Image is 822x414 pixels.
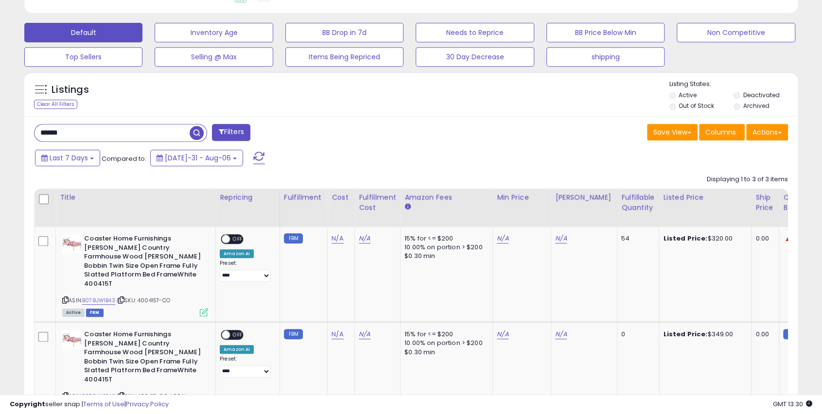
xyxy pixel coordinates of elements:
a: N/A [497,234,508,243]
small: Amazon Fees. [404,203,410,211]
img: 41IAXEweZVL._SL40_.jpg [62,330,82,349]
div: Preset: [220,260,272,282]
div: $320.00 [663,234,744,243]
div: 10.00% on portion > $200 [404,243,485,252]
a: N/A [332,329,343,339]
b: Listed Price: [663,234,707,243]
div: 0.00 [755,330,771,339]
small: FBM [284,233,303,243]
label: Out of Stock [679,102,714,110]
strong: Copyright [10,399,45,409]
button: Inventory Age [155,23,273,42]
button: Top Sellers [24,47,142,67]
div: 54 [621,234,651,243]
div: 0.00 [755,234,771,243]
button: Filters [212,124,250,141]
div: Fulfillment [284,192,323,203]
button: Save View [647,124,698,140]
a: N/A [555,234,567,243]
button: BB Drop in 7d [285,23,403,42]
span: Compared to: [102,154,146,163]
div: Listed Price [663,192,747,203]
div: Displaying 1 to 3 of 3 items [707,175,788,184]
button: Last 7 Days [35,150,100,166]
div: Ship Price [755,192,775,213]
div: 0 [621,330,651,339]
div: Cost [332,192,350,203]
label: Deactivated [743,91,780,99]
button: Items Being Repriced [285,47,403,67]
button: Non Competitive [677,23,795,42]
div: 15% for <= $200 [404,330,485,339]
label: Active [679,91,697,99]
img: 41IAXEweZVL._SL40_.jpg [62,234,82,254]
span: [DATE]-31 - Aug-06 [165,153,231,163]
b: Coaster Home Furnishings [PERSON_NAME] Country Farmhouse Wood [PERSON_NAME] Bobbin Twin Size Open... [84,234,202,291]
span: OFF [230,331,245,339]
div: Title [60,192,211,203]
div: Fulfillable Quantity [621,192,655,213]
span: FBM [86,309,104,317]
b: Listed Price: [663,329,707,339]
a: B078JW1B43 [82,296,115,305]
button: shipping [546,47,665,67]
div: 10.00% on portion > $200 [404,339,485,347]
div: $349.00 [663,330,744,339]
h5: Listings [52,83,89,97]
div: seller snap | | [10,400,169,409]
div: 15% for <= $200 [404,234,485,243]
div: Repricing [220,192,276,203]
div: Min Price [497,192,547,203]
small: FBM [783,329,802,339]
div: [PERSON_NAME] [555,192,613,203]
a: N/A [332,234,343,243]
div: Amazon Fees [404,192,489,203]
div: $0.30 min [404,348,485,357]
span: All listings currently available for purchase on Amazon [62,309,85,317]
div: Preset: [220,356,272,378]
button: Selling @ Max [155,47,273,67]
span: Last 7 Days [50,153,88,163]
button: [DATE]-31 - Aug-06 [150,150,243,166]
b: Coaster Home Furnishings [PERSON_NAME] Country Farmhouse Wood [PERSON_NAME] Bobbin Twin Size Open... [84,330,202,386]
div: Amazon AI [220,249,254,258]
a: Privacy Policy [126,399,169,409]
a: N/A [359,329,370,339]
span: | SKU: 400415T-CO [117,296,170,304]
span: OFF [230,235,245,243]
span: 2025-08-14 13:30 GMT [773,399,812,409]
p: Listing States: [669,80,798,89]
a: Terms of Use [83,399,124,409]
div: Clear All Filters [34,100,77,109]
a: N/A [497,329,508,339]
span: Columns [705,127,736,137]
button: Actions [746,124,788,140]
button: BB Price Below Min [546,23,665,42]
label: Archived [743,102,770,110]
div: $0.30 min [404,252,485,260]
div: Fulfillment Cost [359,192,396,213]
button: Default [24,23,142,42]
button: 30 Day Decrease [416,47,534,67]
div: Amazon AI [220,345,254,354]
a: N/A [555,329,567,339]
small: FBM [284,329,303,339]
div: ASIN: [62,234,208,315]
a: N/A [359,234,370,243]
button: Columns [699,124,745,140]
button: Needs to Reprice [416,23,534,42]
